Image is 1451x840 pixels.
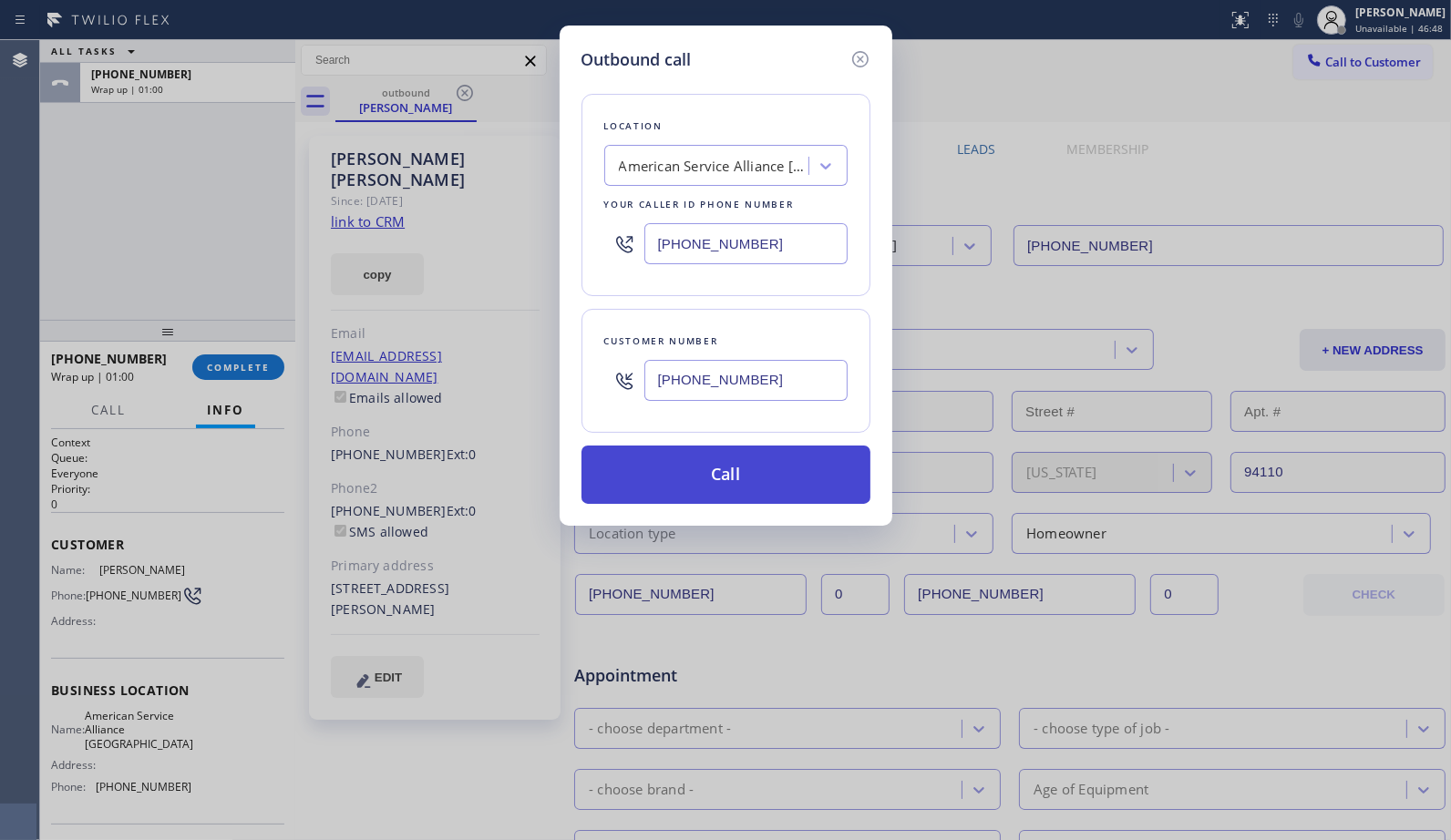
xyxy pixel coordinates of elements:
[644,223,848,264] input: (123) 456-7890
[581,47,692,72] h5: Outbound call
[604,117,848,136] div: Location
[619,156,810,177] div: American Service Alliance [GEOGRAPHIC_DATA]
[604,332,848,351] div: Customer number
[644,360,848,401] input: (123) 456-7890
[581,446,870,504] button: Call
[604,195,848,214] div: Your caller id phone number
